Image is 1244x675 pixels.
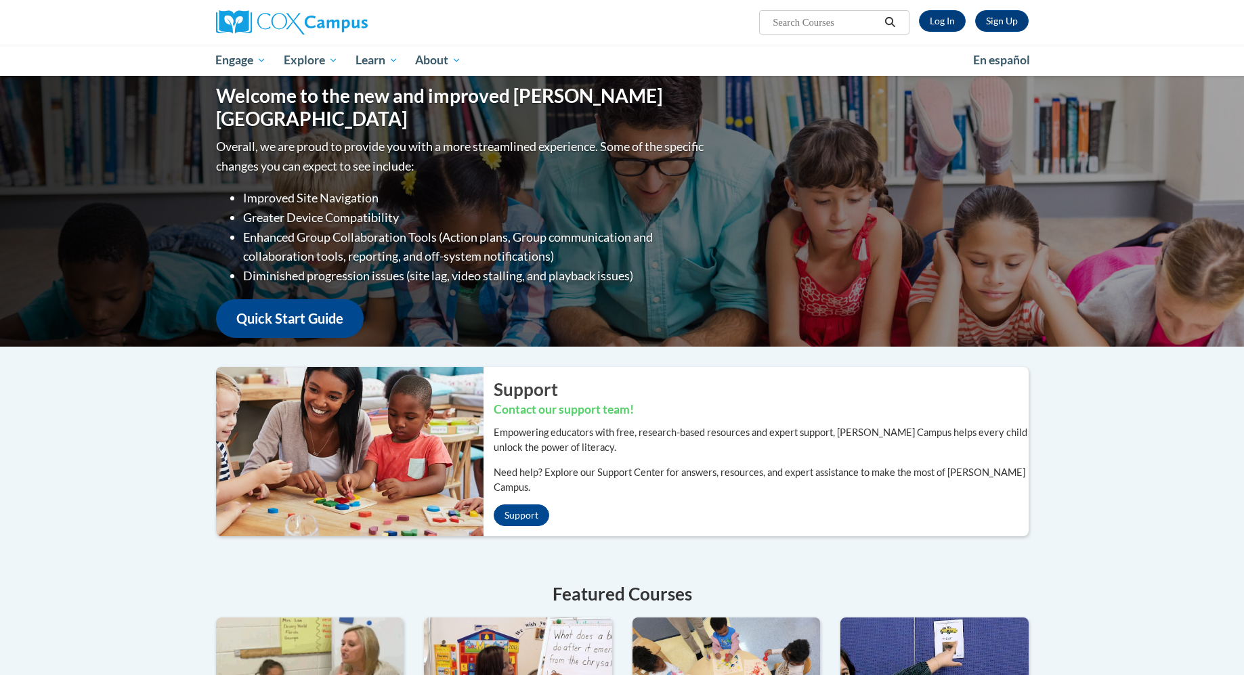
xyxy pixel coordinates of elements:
a: Engage [207,45,276,76]
div: Main menu [196,45,1049,76]
span: Explore [284,52,338,68]
img: ... [206,367,484,536]
h2: Support [494,377,1029,401]
p: Empowering educators with free, research-based resources and expert support, [PERSON_NAME] Campus... [494,425,1029,455]
a: Quick Start Guide [216,299,364,338]
a: About [406,45,470,76]
a: En español [964,46,1039,74]
img: Cox Campus [216,10,368,35]
li: Diminished progression issues (site lag, video stalling, and playback issues) [243,266,707,286]
li: Greater Device Compatibility [243,208,707,227]
h3: Contact our support team! [494,401,1029,418]
input: Search Courses [771,14,880,30]
button: Search [880,14,900,30]
a: Register [975,10,1029,32]
li: Improved Site Navigation [243,188,707,208]
p: Need help? Explore our Support Center for answers, resources, and expert assistance to make the m... [494,465,1029,495]
h1: Welcome to the new and improved [PERSON_NAME][GEOGRAPHIC_DATA] [216,85,707,130]
a: Log In [919,10,966,32]
span: Engage [215,52,266,68]
a: Cox Campus [216,10,473,35]
span: En español [973,53,1030,67]
a: Explore [275,45,347,76]
a: Support [494,504,549,526]
span: Learn [356,52,398,68]
h4: Featured Courses [216,581,1029,607]
span: About [415,52,461,68]
li: Enhanced Group Collaboration Tools (Action plans, Group communication and collaboration tools, re... [243,227,707,267]
p: Overall, we are proud to provide you with a more streamlined experience. Some of the specific cha... [216,137,707,176]
a: Learn [347,45,407,76]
